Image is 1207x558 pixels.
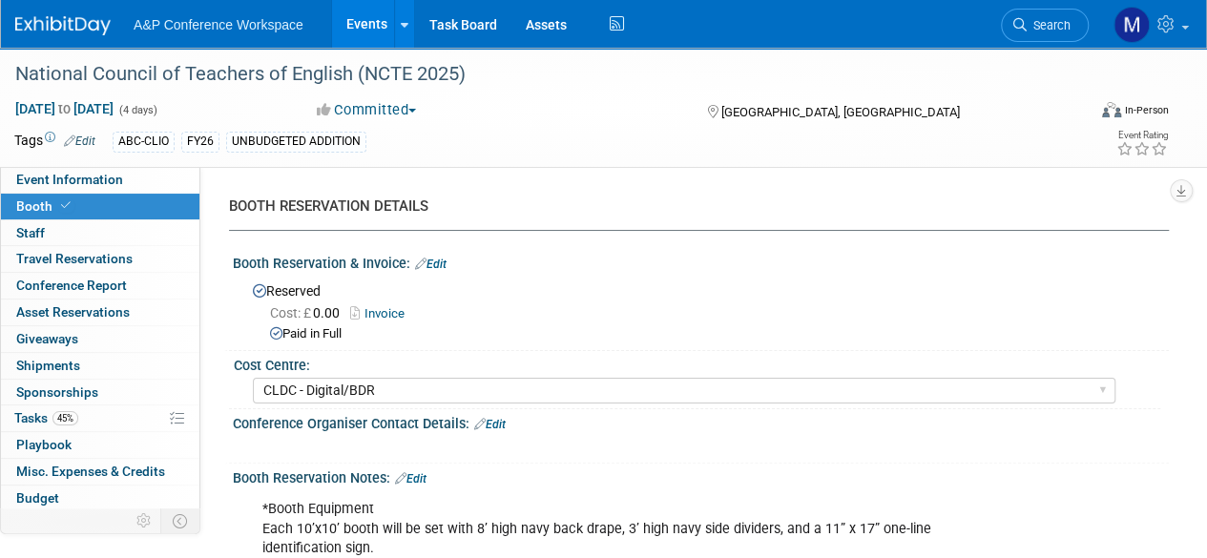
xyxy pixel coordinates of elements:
[310,100,424,120] button: Committed
[16,331,78,346] span: Giveaways
[1,353,199,379] a: Shipments
[350,306,414,320] a: Invoice
[1,220,199,246] a: Staff
[270,305,313,320] span: Cost: £
[229,196,1155,217] div: BOOTH RESERVATION DETAILS
[16,464,165,479] span: Misc. Expenses & Credits
[16,437,72,452] span: Playbook
[1001,9,1089,42] a: Search
[226,132,366,152] div: UNBUDGETED ADDITION
[16,304,130,320] span: Asset Reservations
[14,131,95,153] td: Tags
[1,380,199,405] a: Sponsorships
[52,411,78,425] span: 45%
[64,134,95,148] a: Edit
[1,486,199,511] a: Budget
[1,194,199,219] a: Booth
[1000,99,1169,128] div: Event Format
[1116,131,1168,140] div: Event Rating
[113,132,175,152] div: ABC-CLIO
[474,418,506,431] a: Edit
[1,300,199,325] a: Asset Reservations
[1,167,199,193] a: Event Information
[233,249,1169,274] div: Booth Reservation & Invoice:
[415,258,447,271] a: Edit
[1102,102,1121,117] img: Format-Inperson.png
[161,508,200,533] td: Toggle Event Tabs
[233,464,1169,488] div: Booth Reservation Notes:
[1,432,199,458] a: Playbook
[1027,18,1071,32] span: Search
[15,16,111,35] img: ExhibitDay
[16,490,59,506] span: Budget
[14,100,114,117] span: [DATE] [DATE]
[16,172,123,187] span: Event Information
[16,278,127,293] span: Conference Report
[233,409,1169,434] div: Conference Organiser Contact Details:
[117,104,157,116] span: (4 days)
[234,351,1160,375] div: Cost Centre:
[1,405,199,431] a: Tasks45%
[1124,103,1169,117] div: In-Person
[1,459,199,485] a: Misc. Expenses & Credits
[1,273,199,299] a: Conference Report
[61,200,71,211] i: Booth reservation complete
[1,326,199,352] a: Giveaways
[55,101,73,116] span: to
[1113,7,1150,43] img: Mark Strong
[720,105,959,119] span: [GEOGRAPHIC_DATA], [GEOGRAPHIC_DATA]
[134,17,303,32] span: A&P Conference Workspace
[1,246,199,272] a: Travel Reservations
[181,132,219,152] div: FY26
[270,325,1155,343] div: Paid in Full
[16,358,80,373] span: Shipments
[395,472,427,486] a: Edit
[16,198,74,214] span: Booth
[16,251,133,266] span: Travel Reservations
[16,225,45,240] span: Staff
[128,508,161,533] td: Personalize Event Tab Strip
[9,57,1071,92] div: National Council of Teachers of English (NCTE 2025)
[16,384,98,400] span: Sponsorships
[14,410,78,425] span: Tasks
[247,277,1155,343] div: Reserved
[270,305,347,320] span: 0.00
